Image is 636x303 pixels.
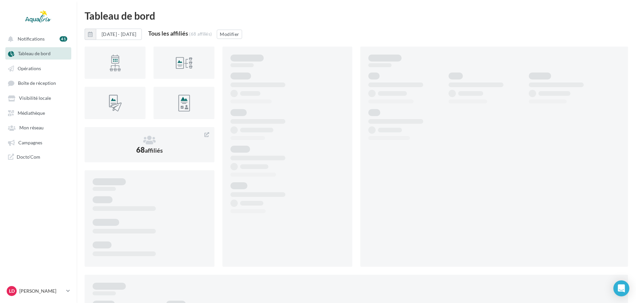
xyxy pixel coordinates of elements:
div: 41 [60,36,67,42]
button: Notifications 41 [4,33,70,45]
div: Tous les affiliés [148,30,188,36]
button: [DATE] - [DATE] [96,29,142,40]
span: Mon réseau [19,125,44,131]
p: [PERSON_NAME] [19,288,64,294]
span: Campagnes [18,140,42,145]
div: Open Intercom Messenger [613,280,629,296]
span: LD [9,288,15,294]
a: Opérations [4,62,73,74]
span: 68 [136,145,163,154]
a: Docto'Com [4,151,73,163]
button: [DATE] - [DATE] [85,29,142,40]
span: Médiathèque [18,110,45,116]
span: Opérations [18,66,41,71]
button: Modifier [217,30,242,39]
a: Médiathèque [4,107,73,119]
a: Boîte de réception [4,77,73,89]
span: affiliés [145,147,163,154]
a: Campagnes [4,136,73,148]
a: Mon réseau [4,121,73,133]
div: Tableau de bord [85,11,628,21]
span: Notifications [18,36,45,42]
span: Docto'Com [17,154,40,160]
span: Visibilité locale [19,95,51,101]
span: Boîte de réception [18,80,56,86]
div: (68 affiliés) [189,31,212,37]
a: Visibilité locale [4,92,73,104]
a: Tableau de bord [4,47,73,59]
a: LD [PERSON_NAME] [5,285,71,297]
span: Tableau de bord [18,51,51,57]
